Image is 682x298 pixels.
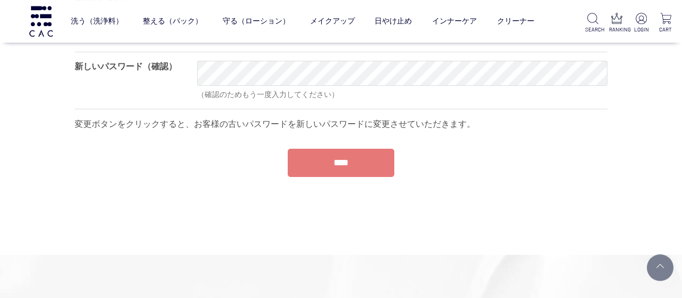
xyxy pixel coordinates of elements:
a: 整える（パック） [143,8,202,35]
a: 洗う（洗浄料） [71,8,123,35]
p: CART [658,26,673,34]
a: SEARCH [585,13,600,34]
p: 変更ボタンをクリックすると、お客様の古いパスワードを新しいパスワードに変更させていただきます。 [75,118,607,131]
p: SEARCH [585,26,600,34]
div: （確認のためもう一度入力してください） [197,89,607,100]
a: インナーケア [432,8,477,35]
p: LOGIN [634,26,649,34]
a: LOGIN [634,13,649,34]
a: CART [658,13,673,34]
a: クリーナー [497,8,534,35]
a: メイクアップ [310,8,355,35]
a: 日やけ止め [375,8,412,35]
a: RANKING [609,13,624,34]
img: logo [28,6,54,36]
label: 新しいパスワード（確認） [75,62,177,71]
p: RANKING [609,26,624,34]
a: 守る（ローション） [223,8,290,35]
